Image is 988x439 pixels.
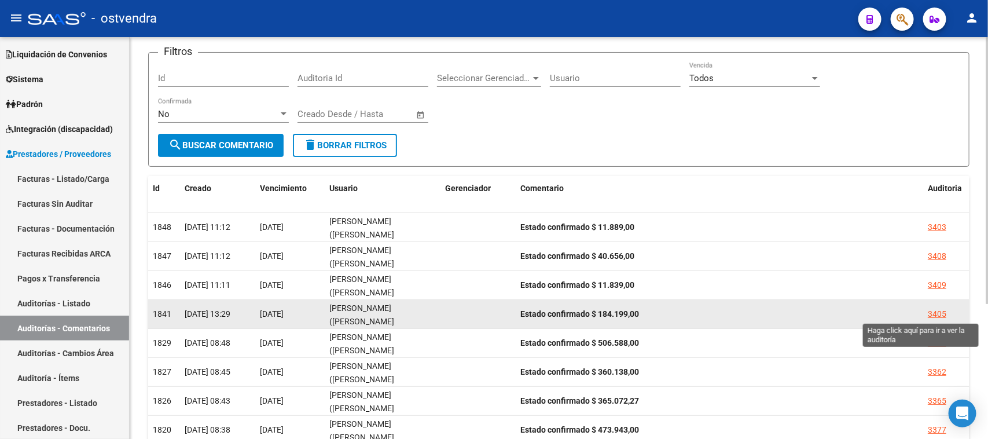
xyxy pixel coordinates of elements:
[928,308,946,321] div: 3405
[329,332,396,381] span: [PERSON_NAME] ([PERSON_NAME][EMAIL_ADDRESS][DOMAIN_NAME])
[355,109,411,119] input: Fecha fin
[923,176,969,201] datatable-header-cell: Auditoria
[520,425,639,434] strong: Estado confirmado $ 473.943,00
[260,251,284,261] span: [DATE]
[928,279,946,292] div: 3409
[148,176,180,201] datatable-header-cell: Id
[168,138,182,152] mat-icon: search
[414,108,428,122] button: Open calendar
[520,309,639,319] strong: Estado confirmado $ 184.199,00
[329,184,358,193] span: Usuario
[520,367,639,376] strong: Estado confirmado $ 360.138,00
[9,11,23,25] mat-icon: menu
[325,176,440,201] datatable-header-cell: Usuario
[520,222,634,232] strong: Estado confirmado $ 11.889,00
[260,184,307,193] span: Vencimiento
[689,73,714,83] span: Todos
[185,280,230,290] span: [DATE] 11:11
[293,134,397,157] button: Borrar Filtros
[965,11,979,25] mat-icon: person
[6,73,43,86] span: Sistema
[91,6,157,31] span: - ostvendra
[153,425,171,434] span: 1820
[329,390,396,439] span: [PERSON_NAME] ([PERSON_NAME][EMAIL_ADDRESS][DOMAIN_NAME])
[520,280,634,290] strong: Estado confirmado $ 11.839,00
[928,394,946,408] div: 3365
[185,367,230,376] span: [DATE] 08:45
[520,396,639,405] strong: Estado confirmado $ 365.072,27
[158,109,170,119] span: No
[260,367,284,376] span: [DATE]
[185,396,230,405] span: [DATE] 08:43
[928,365,946,379] div: 3362
[180,176,255,201] datatable-header-cell: Creado
[153,251,171,261] span: 1847
[185,184,211,193] span: Creado
[520,251,634,261] strong: Estado confirmado $ 40.656,00
[153,280,171,290] span: 1846
[440,176,516,201] datatable-header-cell: Gerenciador
[153,309,171,319] span: 1841
[928,184,962,193] span: Auditoria
[949,400,976,427] div: Open Intercom Messenger
[168,140,273,151] span: Buscar Comentario
[185,338,230,347] span: [DATE] 08:48
[928,250,946,263] div: 3408
[185,251,230,261] span: [DATE] 11:12
[6,148,111,160] span: Prestadores / Proveedores
[520,338,639,347] strong: Estado confirmado $ 506.588,00
[516,176,923,201] datatable-header-cell: Comentario
[329,361,396,410] span: [PERSON_NAME] ([PERSON_NAME][EMAIL_ADDRESS][DOMAIN_NAME])
[260,425,284,434] span: [DATE]
[260,280,284,290] span: [DATE]
[297,109,344,119] input: Fecha inicio
[928,221,946,234] div: 3403
[255,176,325,201] datatable-header-cell: Vencimiento
[185,222,230,232] span: [DATE] 11:12
[303,140,387,151] span: Borrar Filtros
[303,138,317,152] mat-icon: delete
[153,184,160,193] span: Id
[329,246,396,294] span: [PERSON_NAME] ([PERSON_NAME][EMAIL_ADDRESS][DOMAIN_NAME])
[185,309,230,319] span: [DATE] 13:29
[6,48,107,61] span: Liquidación de Convenios
[158,43,198,60] h3: Filtros
[260,222,284,232] span: [DATE]
[260,309,284,319] span: [DATE]
[6,98,43,111] span: Padrón
[153,222,171,232] span: 1848
[6,123,113,136] span: Integración (discapacidad)
[329,217,396,265] span: [PERSON_NAME] ([PERSON_NAME][EMAIL_ADDRESS][DOMAIN_NAME])
[260,396,284,405] span: [DATE]
[153,396,171,405] span: 1826
[329,303,396,352] span: [PERSON_NAME] ([PERSON_NAME][EMAIL_ADDRESS][DOMAIN_NAME])
[520,184,564,193] span: Comentario
[153,367,171,376] span: 1827
[445,184,491,193] span: Gerenciador
[260,338,284,347] span: [DATE]
[158,134,284,157] button: Buscar Comentario
[329,275,396,323] span: [PERSON_NAME] ([PERSON_NAME][EMAIL_ADDRESS][DOMAIN_NAME])
[153,338,171,347] span: 1829
[185,425,230,434] span: [DATE] 08:38
[437,73,531,83] span: Seleccionar Gerenciador
[928,336,946,350] div: 3353
[928,423,946,437] div: 3377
